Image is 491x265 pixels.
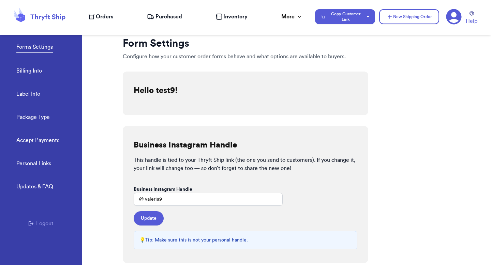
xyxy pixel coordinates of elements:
a: Help [466,11,477,25]
p: Configure how your customer order forms behave and what options are available to buyers. [123,52,368,61]
a: Orders [89,13,113,21]
a: Updates & FAQ [16,183,53,192]
button: Update [134,211,164,225]
div: Updates & FAQ [16,183,53,191]
h1: Form Settings [123,37,368,50]
span: Help [466,17,477,25]
button: Copy Customer Link [315,9,375,24]
a: Accept Payments [16,136,59,146]
button: Logout [28,219,54,228]
button: New Shipping Order [379,9,439,24]
p: This handle is tied to your Thryft Ship link (the one you send to customers). If you change it, y... [134,156,357,172]
div: @ [134,193,144,206]
a: Inventory [216,13,248,21]
h2: Hello test9! [134,85,178,96]
a: Package Type [16,113,50,123]
a: Billing Info [16,67,42,76]
h2: Business Instagram Handle [134,140,237,151]
a: Label Info [16,90,40,99]
div: More [281,13,303,21]
a: Personal Links [16,159,51,169]
p: 💡 Tip: Make sure this is not your personal handle. [139,237,248,244]
a: Forms Settings [16,43,53,53]
span: Orders [96,13,113,21]
span: Purchased [155,13,182,21]
span: Inventory [223,13,248,21]
a: Purchased [147,13,182,21]
label: Business Instagram Handle [134,186,192,193]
